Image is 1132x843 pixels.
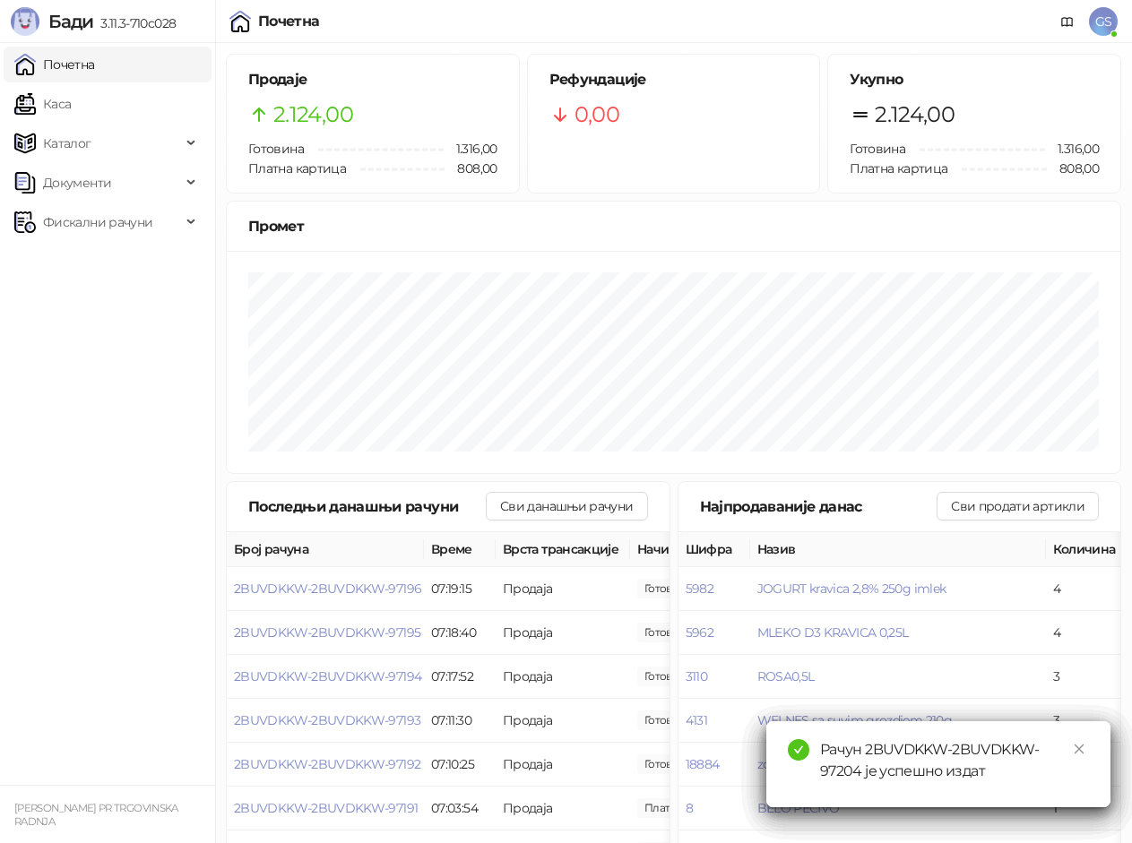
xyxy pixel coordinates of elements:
[424,787,496,830] td: 07:03:54
[875,98,955,132] span: 2.124,00
[637,710,698,730] span: 80,00
[424,743,496,787] td: 07:10:25
[1046,655,1127,699] td: 3
[788,739,809,761] span: check-circle
[248,215,1099,237] div: Промет
[234,712,420,728] button: 2BUVDKKW-2BUVDKKW-97193
[850,160,947,176] span: Платна картица
[575,98,619,132] span: 0,00
[1047,159,1099,178] span: 808,00
[637,667,698,686] span: 40,00
[496,743,630,787] td: Продаја
[686,624,713,641] button: 5962
[757,800,840,816] button: BELO PECIVO
[637,754,698,774] span: 230,00
[234,624,420,641] button: 2BUVDKKW-2BUVDKKW-97195
[444,139,497,159] span: 1.316,00
[686,756,720,772] button: 18884
[445,159,497,178] span: 808,00
[227,532,424,567] th: Број рачуна
[1046,567,1127,611] td: 4
[14,47,95,82] a: Почетна
[14,802,178,828] small: [PERSON_NAME] PR TRGOVINSKA RADNJA
[1089,7,1118,36] span: GS
[686,800,693,816] button: 8
[424,699,496,743] td: 07:11:30
[424,655,496,699] td: 07:17:52
[1053,7,1082,36] a: Документација
[686,712,707,728] button: 4131
[248,495,486,518] div: Последњи данашњи рачуни
[686,581,713,597] button: 5982
[424,532,496,567] th: Време
[424,611,496,655] td: 07:18:40
[424,567,496,611] td: 07:19:15
[486,492,647,520] button: Сви данашњи рачуни
[248,69,497,90] h5: Продаје
[248,160,346,176] span: Платна картица
[43,165,111,201] span: Документи
[496,567,630,611] td: Продаја
[757,668,815,684] button: ROSA0,5L
[757,756,794,772] button: zombi
[757,712,952,728] button: WELNES sa suvim grozdjem 210g
[850,69,1099,90] h5: Укупно
[11,7,39,36] img: Logo
[14,86,71,122] a: Каса
[549,69,799,90] h5: Рефундације
[1046,532,1127,567] th: Количина
[234,668,421,684] button: 2BUVDKKW-2BUVDKKW-97194
[757,581,946,597] button: JOGURT kravica 2,8% 250g imlek
[1045,139,1099,159] span: 1.316,00
[496,655,630,699] td: Продаја
[757,624,909,641] button: MLEKO D3 KRAVICA 0,25L
[820,739,1089,782] div: Рачун 2BUVDKKW-2BUVDKKW-97204 је успешно издат
[700,495,938,518] div: Најпродаваније данас
[750,532,1046,567] th: Назив
[1073,743,1085,755] span: close
[678,532,750,567] th: Шифра
[937,492,1099,520] button: Сви продати артикли
[630,532,809,567] th: Начини плаћања
[234,581,421,597] button: 2BUVDKKW-2BUVDKKW-97196
[248,141,304,157] span: Готовина
[43,125,91,161] span: Каталог
[234,756,420,772] button: 2BUVDKKW-2BUVDKKW-97192
[496,699,630,743] td: Продаја
[1046,699,1127,743] td: 3
[496,787,630,830] td: Продаја
[637,798,733,818] span: 808,00
[637,579,698,598] span: 233,00
[93,15,176,31] span: 3.11.3-710c028
[1069,739,1089,759] a: Close
[273,98,353,132] span: 2.124,00
[43,204,152,240] span: Фискални рачуни
[234,800,418,816] button: 2BUVDKKW-2BUVDKKW-97191
[637,623,698,642] span: 153,00
[1046,611,1127,655] td: 4
[48,11,93,32] span: Бади
[686,668,707,684] button: 3110
[850,141,905,157] span: Готовина
[496,611,630,655] td: Продаја
[496,532,630,567] th: Врста трансакције
[258,14,320,29] div: Почетна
